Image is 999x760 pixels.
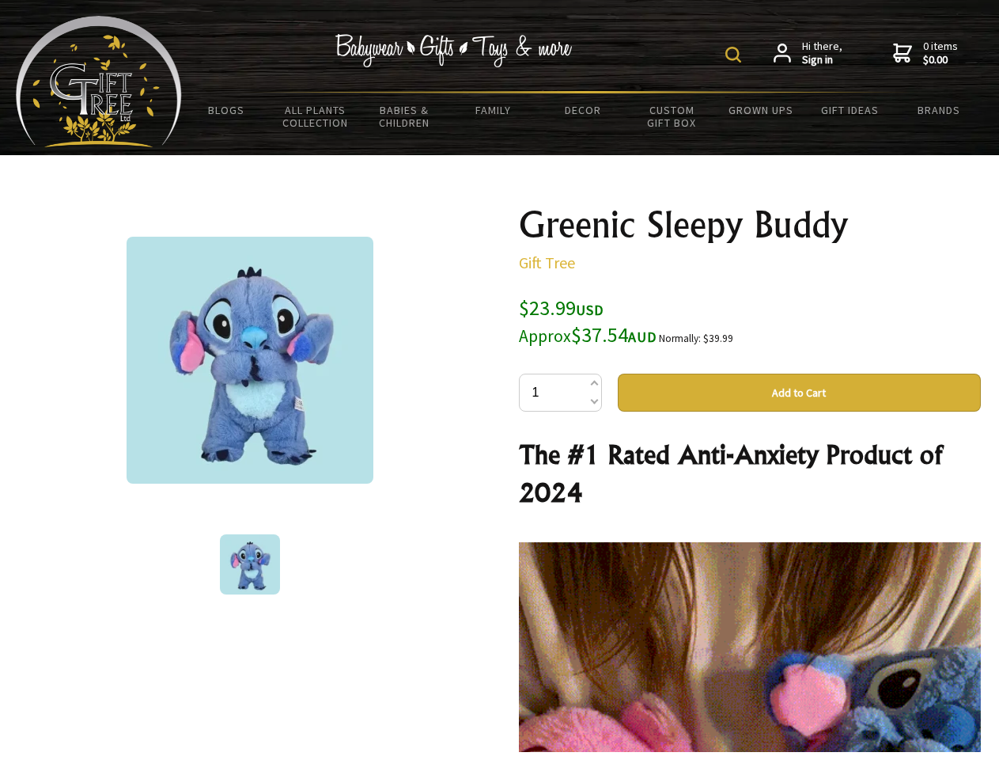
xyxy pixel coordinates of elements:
[335,34,573,67] img: Babywear - Gifts - Toys & more
[271,93,361,139] a: All Plants Collection
[519,294,657,348] span: $23.99 $37.54
[923,39,958,67] span: 0 items
[659,332,733,345] small: Normally: $39.99
[802,40,842,67] span: Hi there,
[618,374,981,412] button: Add to Cart
[538,93,627,127] a: Decor
[802,53,842,67] strong: Sign in
[774,40,842,67] a: Hi there,Sign in
[220,534,280,595] img: Greenic Sleepy Buddy
[449,93,539,127] a: Family
[628,328,657,346] span: AUD
[519,439,942,508] strong: The #1 Rated Anti-Anxiety Product of 2024
[519,325,571,347] small: Approx
[182,93,271,127] a: BLOGS
[360,93,449,139] a: Babies & Children
[627,93,717,139] a: Custom Gift Box
[716,93,805,127] a: Grown Ups
[895,93,984,127] a: Brands
[923,53,958,67] strong: $0.00
[725,47,741,63] img: product search
[893,40,958,67] a: 0 items$0.00
[805,93,895,127] a: Gift Ideas
[576,301,604,319] span: USD
[127,237,373,484] img: Greenic Sleepy Buddy
[519,206,981,244] h1: Greenic Sleepy Buddy
[519,253,575,272] a: Gift Tree
[16,16,182,147] img: Babyware - Gifts - Toys and more...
